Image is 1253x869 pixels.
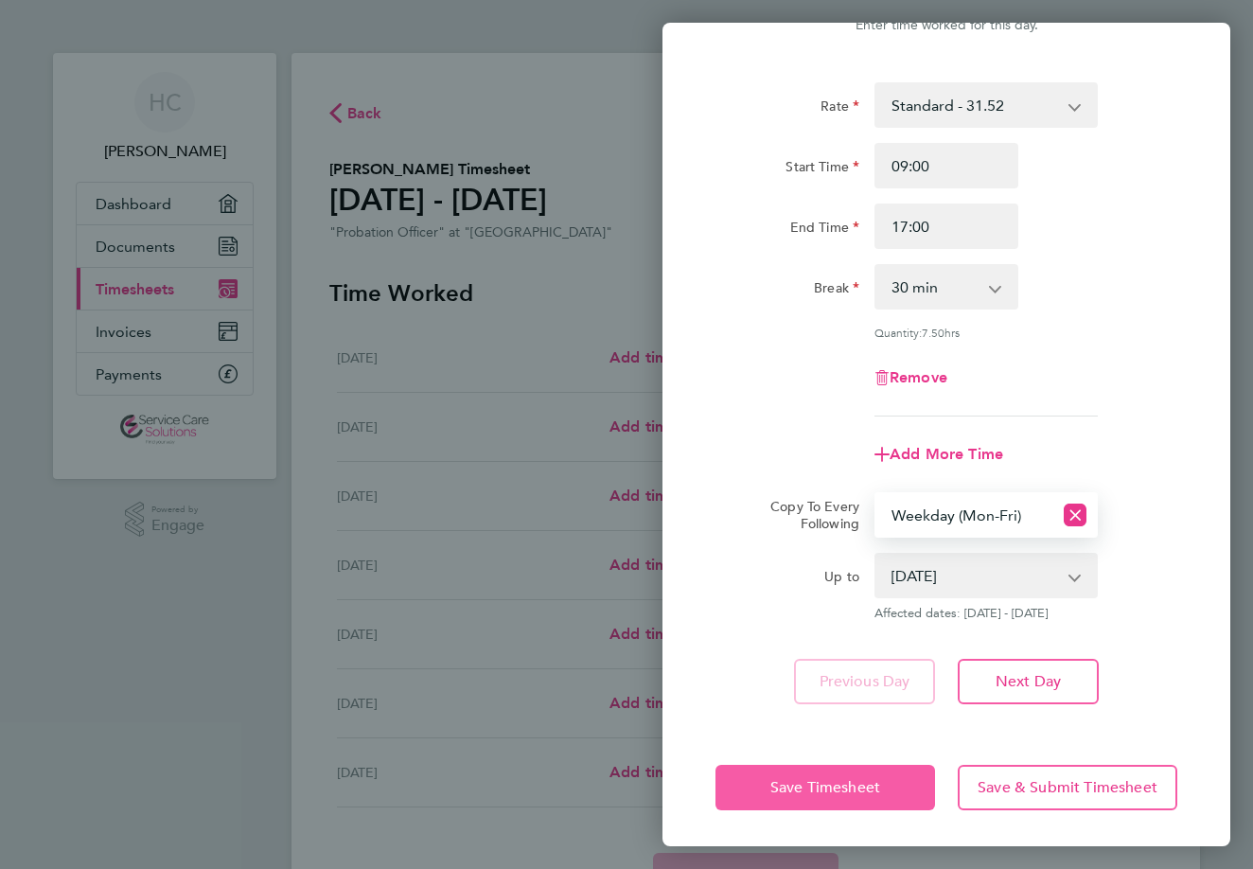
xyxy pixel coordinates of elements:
[790,219,859,241] label: End Time
[890,368,947,386] span: Remove
[922,325,944,340] span: 7.50
[874,606,1098,621] span: Affected dates: [DATE] - [DATE]
[824,568,859,591] label: Up to
[785,158,859,181] label: Start Time
[874,447,1003,462] button: Add More Time
[662,14,1230,37] div: Enter time worked for this day.
[996,672,1061,691] span: Next Day
[821,98,859,120] label: Rate
[814,279,859,302] label: Break
[978,778,1157,797] span: Save & Submit Timesheet
[958,659,1099,704] button: Next Day
[874,143,1018,188] input: E.g. 08:00
[874,204,1018,249] input: E.g. 18:00
[874,370,947,385] button: Remove
[770,778,880,797] span: Save Timesheet
[874,325,1098,340] div: Quantity: hrs
[958,765,1177,810] button: Save & Submit Timesheet
[715,765,935,810] button: Save Timesheet
[890,445,1003,463] span: Add More Time
[755,498,859,532] label: Copy To Every Following
[1064,494,1086,536] button: Reset selection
